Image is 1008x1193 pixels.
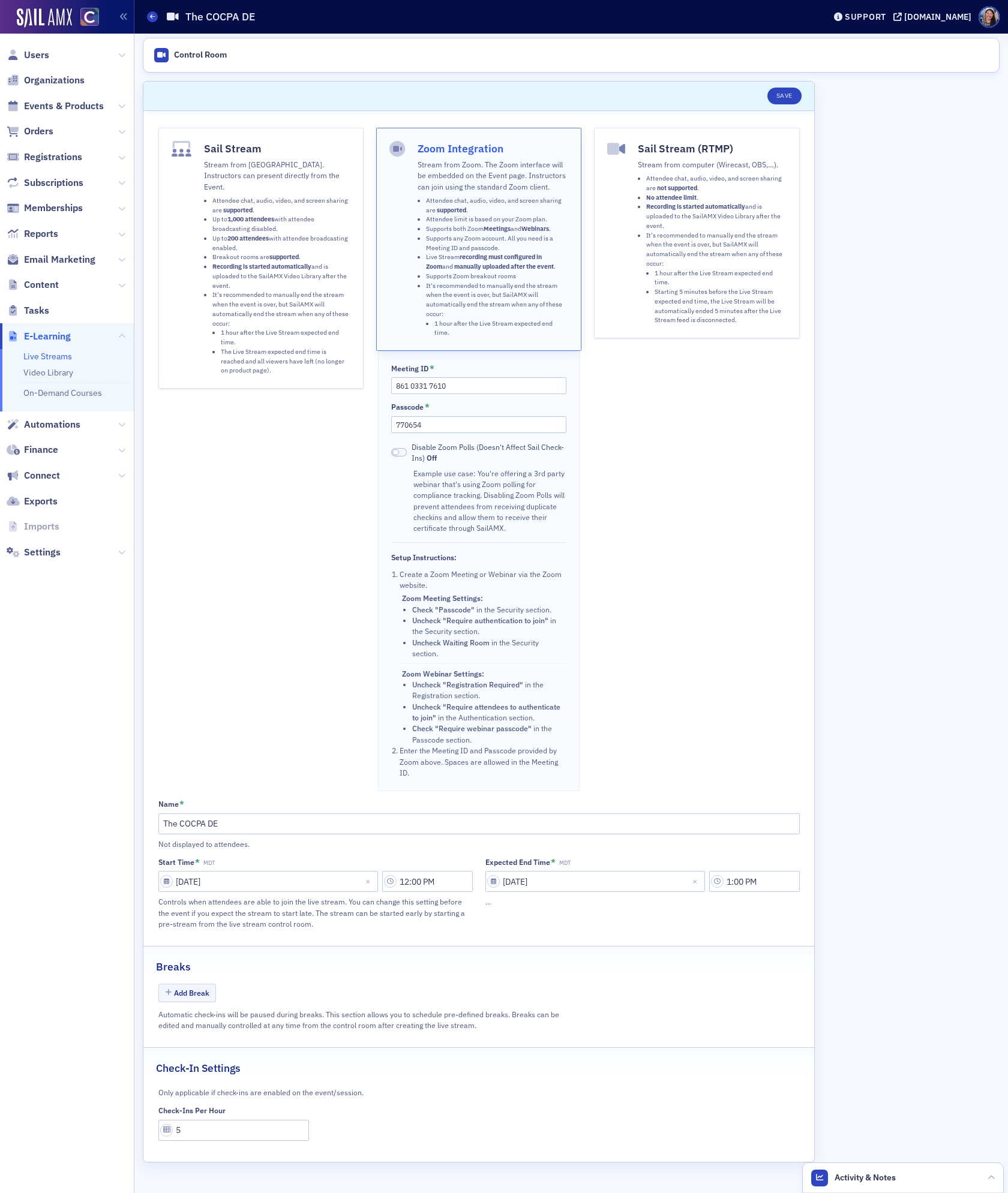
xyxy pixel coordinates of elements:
[24,176,83,190] span: Subscriptions
[24,304,49,317] span: Tasks
[979,7,1000,28] span: Profile
[24,418,80,431] span: Automations
[7,74,85,87] a: Organizations
[7,125,53,138] a: Orders
[418,141,568,157] h4: Zoom Integration
[24,253,95,266] span: Email Marketing
[7,330,71,343] a: E-Learning
[689,871,705,892] button: Close
[434,319,568,338] li: 1 hour after the Live Stream expected end time.
[638,159,786,170] p: Stream from computer (Wirecast, OBS,…).
[148,43,233,68] a: Control Room
[24,520,59,533] span: Imports
[227,215,274,223] strong: 1,000 attendees
[835,1171,896,1184] span: Activity & Notes
[646,174,786,193] li: Attendee chat, audio, video, and screen sharing are .
[382,871,473,892] input: 00:00 AM
[412,680,523,689] span: Uncheck "Registration Required"
[7,443,58,456] a: Finance
[391,402,424,411] div: Passcode
[400,745,566,778] li: Enter the Meeting ID and Passcode provided by Zoom above. Spaces are allowed in the Meeting ID.
[212,290,350,375] li: It's recommended to manually end the stream when the event is over, but SailAMX will automaticall...
[484,224,511,233] strong: Meetings
[158,871,378,892] input: MM/DD/YYYY
[7,278,59,292] a: Content
[430,364,434,372] abbr: This field is required
[551,858,556,866] abbr: This field is required
[426,224,568,234] li: Supports both Zoom and .
[412,615,566,637] li: in the Security section.
[426,234,568,253] li: Supports any Zoom account. All you need is a Meeting ID and passcode.
[521,224,549,233] strong: Webinars
[412,615,550,625] span: Uncheck "Require authentication to join"
[212,262,350,290] li: and is uploaded to the SailAMX Video Library after the event.
[362,871,378,892] button: Close
[203,860,215,867] span: MDT
[24,74,85,87] span: Organizations
[24,202,83,215] span: Memberships
[24,546,61,559] span: Settings
[655,287,786,325] li: Starting 5 minutes before the Live Stream expected end time, the Live Stream will be automaticall...
[646,193,786,203] li: .
[195,858,200,866] abbr: This field is required
[269,253,299,261] strong: supported
[412,701,566,723] li: in the Authentication section.
[17,8,72,28] img: SailAMX
[646,202,745,211] strong: Recording is started automatically
[7,100,104,113] a: Events & Products
[158,1106,226,1115] div: Check-Ins Per Hour
[655,269,786,288] li: 1 hour after the Live Stream expected end time.
[437,206,466,214] strong: supported
[391,553,457,562] div: Setup Instructions:
[212,262,311,271] strong: Recording is started automatically
[23,387,102,398] a: On-Demand Courses
[24,469,60,482] span: Connect
[454,262,554,271] strong: manually uploaded after the event
[418,159,568,192] p: Stream from Zoom. The Zoom interface will be embedded on the Event page. Instructors can join usi...
[412,605,475,614] span: Check "Passcode"
[24,100,104,113] span: Events & Products
[223,206,253,214] strong: supported
[391,448,407,457] span: Off
[7,546,61,559] a: Settings
[158,800,179,809] div: Name
[646,231,786,326] li: It's recommended to manually end the stream when the event is over, but SailAMX will automaticall...
[402,668,566,679] div: Zoom Webinar Settings:
[426,281,568,338] li: It's recommended to manually end the stream when the event is over, but SailAMX will automaticall...
[204,141,350,157] h4: Sail Stream
[24,443,58,456] span: Finance
[413,468,566,534] div: Example use case: You're offering a 3rd party webinar that's using Zoom polling for compliance tr...
[7,520,59,533] a: Imports
[426,196,568,215] li: Attendee chat, audio, video, and screen sharing are .
[7,253,95,266] a: Email Marketing
[212,253,350,262] li: Breakout rooms are .
[23,351,72,362] a: Live Streams
[24,330,71,343] span: E-Learning
[158,128,364,389] button: Sail StreamStream from [GEOGRAPHIC_DATA]. Instructors can present directly from the Event.Attende...
[179,800,184,808] abbr: This field is required
[646,193,697,202] strong: No attendee limit
[24,227,58,241] span: Reports
[221,347,350,375] li: The Live Stream expected end time is reached and all viewers have left (no longer on product page).
[156,959,191,975] h2: Breaks
[7,469,60,482] a: Connect
[212,196,350,215] li: Attendee chat, audio, video, and screen sharing are .
[80,8,99,26] img: SailAMX
[412,441,566,464] span: Disable Zoom Polls (Doesn't Affect Sail Check-Ins)
[174,50,227,61] div: Control Room
[426,272,568,281] li: Supports Zoom breakout rooms
[23,367,73,378] a: Video Library
[709,871,800,892] input: 00:00 AM
[559,860,571,867] span: MDT
[426,215,568,224] li: Attendee limit is based on your Zoom plan.
[227,234,269,242] strong: 200 attendees
[638,141,786,157] h4: Sail Stream (RTMP)
[412,723,566,745] li: in the Passcode section.
[400,569,566,745] li: Create a Zoom Meeting or Webinar via the Zoom website.
[185,10,255,24] h1: The COCPA DE
[158,984,217,1002] button: Add Break
[72,8,99,28] a: View Homepage
[426,253,542,271] strong: recording must configured in Zoom
[7,495,58,508] a: Exports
